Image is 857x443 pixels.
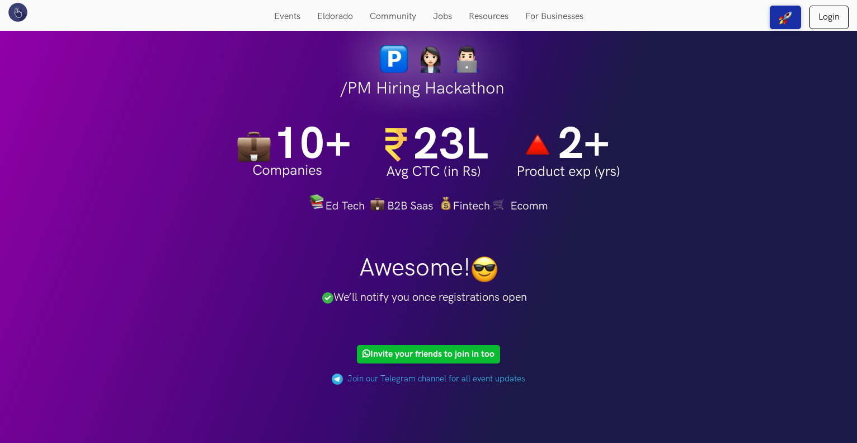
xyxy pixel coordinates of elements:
a: Join our Telegram channel for all event updates [347,374,525,384]
a: For Businesses [517,6,592,27]
img: UXHack logo [8,3,27,22]
a: Login [809,6,849,29]
h1: Awesome! [297,253,560,283]
a: Events [266,6,309,27]
img: palette [332,374,343,385]
img: rocket [779,11,792,25]
a: Community [361,6,425,27]
img: smiley_sunglasses.png [470,255,498,283]
a: Resources [460,6,517,27]
p: We’ll notify you once registrations open [297,289,552,306]
a: Jobs [425,6,460,27]
img: greentick.png [322,292,333,304]
a: Eldorado [309,6,361,27]
a: Invite your friends to join in too [357,345,500,363]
